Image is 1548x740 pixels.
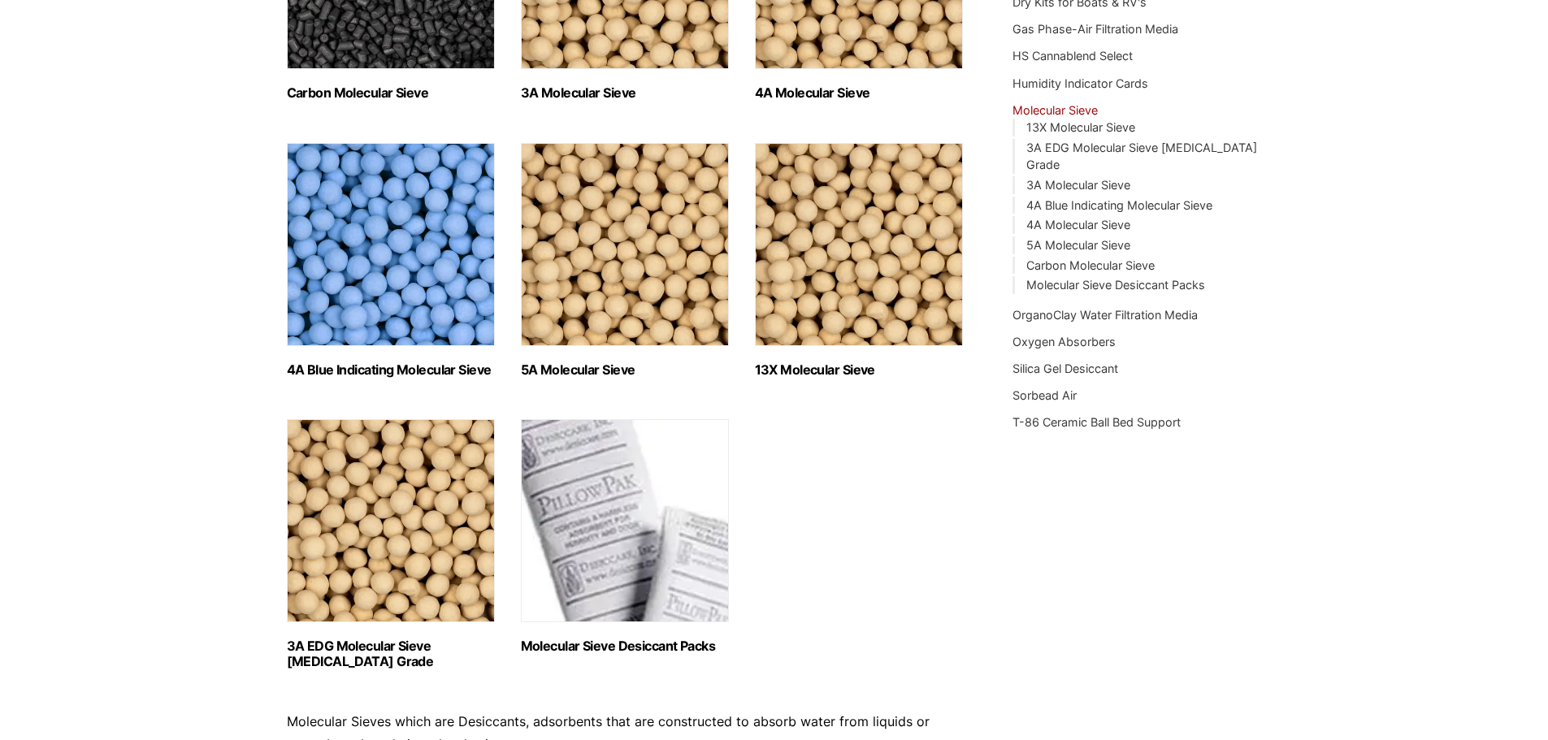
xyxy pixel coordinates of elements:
[1012,103,1098,117] a: Molecular Sieve
[1012,335,1116,348] a: Oxygen Absorbers
[1026,278,1205,292] a: Molecular Sieve Desiccant Packs
[1026,120,1135,134] a: 13X Molecular Sieve
[287,419,495,622] img: 3A EDG Molecular Sieve Ethanol Grade
[1026,178,1130,192] a: 3A Molecular Sieve
[287,143,495,346] img: 4A Blue Indicating Molecular Sieve
[521,143,729,378] a: Visit product category 5A Molecular Sieve
[521,85,729,101] h2: 3A Molecular Sieve
[521,419,729,654] a: Visit product category Molecular Sieve Desiccant Packs
[1026,218,1130,232] a: 4A Molecular Sieve
[1012,76,1148,90] a: Humidity Indicator Cards
[755,143,963,346] img: 13X Molecular Sieve
[287,362,495,378] h2: 4A Blue Indicating Molecular Sieve
[1012,415,1181,429] a: T-86 Ceramic Ball Bed Support
[287,638,495,669] h2: 3A EDG Molecular Sieve [MEDICAL_DATA] Grade
[521,362,729,378] h2: 5A Molecular Sieve
[1026,198,1212,212] a: 4A Blue Indicating Molecular Sieve
[287,143,495,378] a: Visit product category 4A Blue Indicating Molecular Sieve
[755,85,963,101] h2: 4A Molecular Sieve
[1012,22,1178,36] a: Gas Phase-Air Filtration Media
[521,638,729,654] h2: Molecular Sieve Desiccant Packs
[1026,141,1257,172] a: 3A EDG Molecular Sieve [MEDICAL_DATA] Grade
[755,143,963,378] a: Visit product category 13X Molecular Sieve
[1012,49,1133,63] a: HS Cannablend Select
[287,419,495,669] a: Visit product category 3A EDG Molecular Sieve Ethanol Grade
[755,362,963,378] h2: 13X Molecular Sieve
[521,419,729,622] img: Molecular Sieve Desiccant Packs
[1012,388,1077,402] a: Sorbead Air
[287,85,495,101] h2: Carbon Molecular Sieve
[1026,238,1130,252] a: 5A Molecular Sieve
[1026,258,1155,272] a: Carbon Molecular Sieve
[521,143,729,346] img: 5A Molecular Sieve
[1012,361,1118,375] a: Silica Gel Desiccant
[1012,308,1198,322] a: OrganoClay Water Filtration Media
